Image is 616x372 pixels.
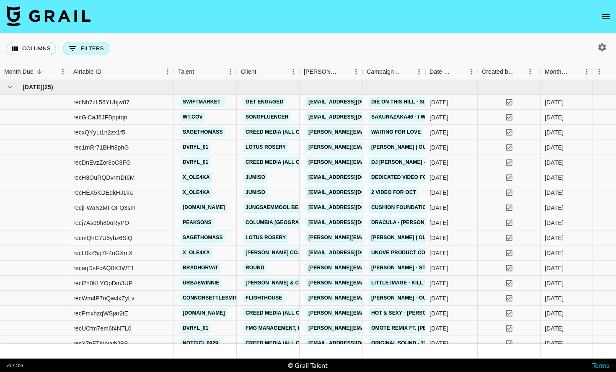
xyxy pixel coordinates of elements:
a: bradhorvat [181,263,220,273]
div: Campaign (Type) [367,64,401,80]
a: [PERSON_NAME][EMAIL_ADDRESS][DOMAIN_NAME] [306,323,443,333]
div: recUCfm7em6f4NTL0 [73,324,132,333]
a: Lotus Rosery [243,142,288,152]
a: [PERSON_NAME][EMAIL_ADDRESS][DOMAIN_NAME] [306,308,443,318]
button: Sort [515,66,526,77]
span: ( 25 ) [42,83,53,91]
a: Creed Media (All Campaigns) [243,308,331,318]
a: [PERSON_NAME][EMAIL_ADDRESS][PERSON_NAME][DOMAIN_NAME] [306,278,486,288]
a: [DOMAIN_NAME] [181,202,227,213]
div: Created by Grail Team [478,64,541,80]
a: [PERSON_NAME] | Out of Body [369,232,456,243]
button: Sort [569,66,580,77]
div: recmQhC7U5ybz6SiQ [73,234,132,242]
a: peaksons [181,217,214,228]
div: recX7pFTAjpyybJBS [73,339,128,348]
button: Sort [256,66,268,77]
button: Sort [194,66,206,77]
a: notcici_0929 [181,338,220,349]
a: Dedicated video for OCT [369,172,445,183]
a: [EMAIL_ADDRESS][DOMAIN_NAME] [306,187,400,198]
div: 08/10/2025 [430,219,448,227]
a: FMG Management, Inc. [243,323,311,333]
button: Show filters [63,42,109,55]
div: Client [237,64,300,80]
div: 03/10/2025 [430,324,448,333]
div: [PERSON_NAME] [304,64,338,80]
a: [PERSON_NAME] - Out of Body [369,293,457,303]
div: Oct '25 [545,339,564,348]
a: Terms [592,361,609,369]
button: Menu [224,65,237,78]
a: swiftmarket_ [181,97,225,107]
div: Oct '25 [545,173,564,182]
div: Oct '25 [545,264,564,272]
a: Creed Media (All Campaigns) [243,157,331,168]
button: open drawer [598,8,614,25]
a: [EMAIL_ADDRESS][DOMAIN_NAME] [306,112,400,122]
div: recaqDsFcAQ0X3WT1 [73,264,134,272]
div: Oct '25 [545,204,564,212]
a: [PERSON_NAME][EMAIL_ADDRESS][DOMAIN_NAME] [306,142,443,152]
button: Menu [524,65,536,78]
div: 07/10/2025 [430,294,448,302]
button: Menu [593,65,606,78]
a: UNOVE Product Collaboration for Oct [369,248,489,258]
div: recPmxhzqWSjar2iE [73,309,128,318]
div: Date Created [430,64,453,80]
div: 03/10/2025 [430,279,448,287]
div: 07/10/2025 [430,309,448,318]
a: JUNGSAEMMOOL Beauty Co., Ltd. [243,202,339,213]
a: DJ [PERSON_NAME] - Mussulo [369,157,455,168]
div: Oct '25 [545,113,564,121]
a: Columbia [GEOGRAPHIC_DATA] [243,217,331,228]
a: Flighthouse [243,293,285,303]
div: Oct '25 [545,158,564,167]
a: Creed Media (All Campaigns) [243,338,331,349]
button: Menu [287,65,300,78]
div: recGiCaJ6JFBpptqn [73,113,127,121]
a: [EMAIL_ADDRESS][DOMAIN_NAME] [306,202,400,213]
a: x_ole4ka [181,172,212,183]
a: Hot & Sexy - [PERSON_NAME] [369,308,452,318]
div: recL0kZ5g7F4oGXmX [73,249,133,257]
div: Oct '25 [545,324,564,333]
div: Oct '25 [545,98,564,106]
div: Oct '25 [545,309,564,318]
a: 2 video for OCT [369,187,418,198]
div: 01/10/2025 [430,264,448,272]
div: 02/10/2025 [430,128,448,137]
div: Talent [174,64,237,80]
a: dvryl_01 [181,142,210,152]
div: Created by Grail Team [482,64,515,80]
div: Talent [178,64,194,80]
a: x_ole4ka [181,248,212,258]
div: recDnEvzZor8oC8FG [73,158,131,167]
div: Oct '25 [545,143,564,152]
a: [EMAIL_ADDRESS][DOMAIN_NAME] [306,248,400,258]
a: Round [243,263,267,273]
button: Sort [338,66,350,77]
button: Sort [101,66,113,77]
a: [EMAIL_ADDRESS][DOMAIN_NAME] [306,97,400,107]
div: Oct '25 [545,189,564,197]
div: Airtable ID [73,64,101,80]
a: Original Sound - 77xenon [369,338,447,349]
a: [PERSON_NAME][EMAIL_ADDRESS][DOMAIN_NAME] [306,157,443,168]
button: Sort [453,66,465,77]
div: 03/10/2025 [430,98,448,106]
div: recWm4P7nQw4xZyLv [73,294,135,302]
div: 03/10/2025 [430,113,448,121]
button: Sort [34,66,45,77]
div: recxQYyLi1n2zx1f5 [73,128,125,137]
button: hide children [4,81,16,93]
a: connorsettlesmith [181,293,243,303]
div: recjFWaNzMFOFQ3sm [73,204,135,212]
div: 07/10/2025 [430,339,448,348]
a: [EMAIL_ADDRESS][DOMAIN_NAME] [306,338,400,349]
a: [PERSON_NAME] & Co LLC [243,278,316,288]
div: Oct '25 [545,279,564,287]
div: © Grail Talent [288,361,328,369]
button: Menu [465,65,478,78]
div: Campaign (Type) [362,64,425,80]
